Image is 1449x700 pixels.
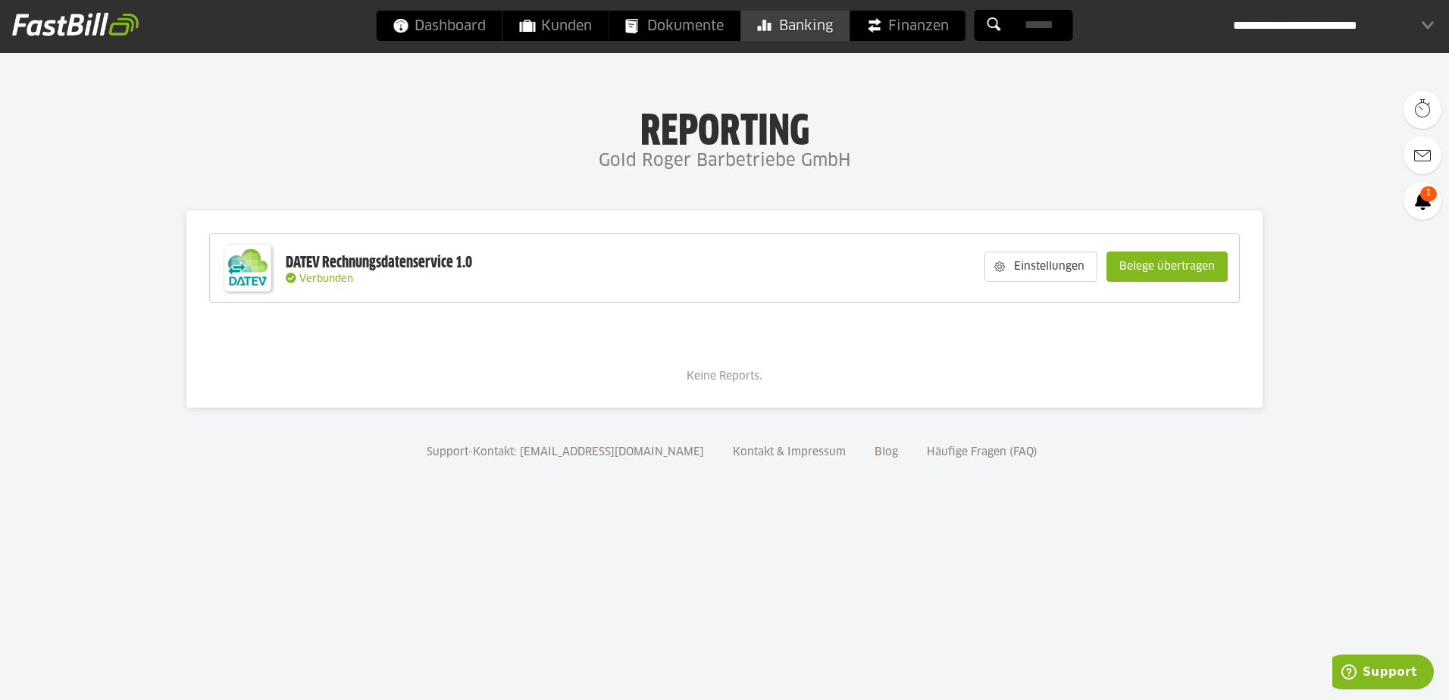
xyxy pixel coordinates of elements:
[728,447,851,458] a: Kontakt & Impressum
[758,11,833,41] span: Banking
[421,447,709,458] a: Support-Kontakt: [EMAIL_ADDRESS][DOMAIN_NAME]
[1332,655,1434,692] iframe: Öffnet ein Widget, in dem Sie weitere Informationen finden
[609,11,740,41] a: Dokumente
[1404,182,1441,220] a: 1
[626,11,724,41] span: Dokumente
[12,12,139,36] img: fastbill_logo_white.png
[1106,252,1228,282] sl-button: Belege übertragen
[377,11,502,41] a: Dashboard
[1420,186,1437,202] span: 1
[503,11,609,41] a: Kunden
[520,11,592,41] span: Kunden
[869,447,903,458] a: Blog
[850,11,965,41] a: Finanzen
[218,238,278,298] img: DATEV-Datenservice Logo
[687,371,762,382] span: Keine Reports.
[922,447,1043,458] a: Häufige Fragen (FAQ)
[984,252,1097,282] sl-button: Einstellungen
[741,11,850,41] a: Banking
[286,253,472,273] div: DATEV Rechnungsdatenservice 1.0
[393,11,486,41] span: Dashboard
[152,107,1297,146] h1: Reporting
[867,11,949,41] span: Finanzen
[299,274,353,284] span: Verbunden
